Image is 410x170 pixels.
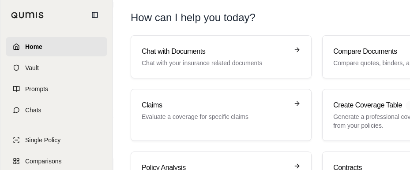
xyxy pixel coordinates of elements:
[142,59,288,67] p: Chat with your insurance related documents
[142,46,288,57] h3: Chat with Documents
[25,106,41,115] span: Chats
[6,37,107,56] a: Home
[131,35,312,78] a: Chat with DocumentsChat with your insurance related documents
[25,63,39,72] span: Vault
[131,89,312,141] a: ClaimsEvaluate a coverage for specific claims
[25,42,42,51] span: Home
[88,8,102,22] button: Collapse sidebar
[11,12,44,18] img: Qumis Logo
[25,85,48,93] span: Prompts
[142,112,288,121] p: Evaluate a coverage for specific claims
[6,58,107,78] a: Vault
[6,130,107,150] a: Single Policy
[6,100,107,120] a: Chats
[25,136,60,144] span: Single Policy
[142,100,288,111] h3: Claims
[25,157,61,166] span: Comparisons
[6,79,107,99] a: Prompts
